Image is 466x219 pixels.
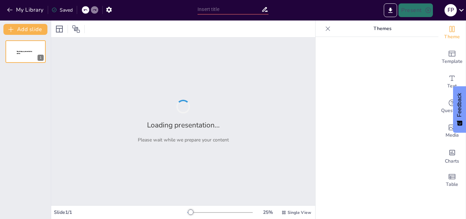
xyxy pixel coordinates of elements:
button: Cannot delete last slide [35,42,44,51]
span: Table [446,181,458,188]
div: Get real-time input from your audience [438,94,466,119]
div: 1 [5,40,46,63]
span: Feedback [456,93,463,117]
div: Add images, graphics, shapes or video [438,119,466,143]
div: 25 % [260,209,276,216]
span: Questions [441,107,463,114]
div: Add text boxes [438,70,466,94]
span: Single View [288,210,311,215]
div: Add a table [438,168,466,193]
span: Theme [444,33,460,41]
div: Saved [52,7,73,13]
p: Please wait while we prepare your content [138,137,229,143]
p: Themes [333,20,432,37]
button: Duplicate Slide [26,42,34,51]
div: Slide 1 / 1 [54,209,187,216]
input: Insert title [198,4,261,14]
div: Add ready made slides [438,45,466,70]
button: Export to PowerPoint [384,3,397,17]
span: Template [442,58,463,65]
h2: Loading presentation... [147,120,220,130]
button: Add slide [3,24,47,35]
div: Layout [54,24,65,35]
div: Add charts and graphs [438,143,466,168]
div: 1 [38,55,44,61]
button: F P [445,3,457,17]
button: My Library [5,4,46,15]
div: F P [445,4,457,16]
div: Change the overall theme [438,20,466,45]
span: Position [72,25,80,33]
span: Text [447,82,457,90]
span: Media [446,132,459,139]
span: Charts [445,158,459,165]
button: Present [398,3,433,17]
span: Sendsteps presentation editor [17,51,32,54]
button: Feedback - Show survey [453,86,466,133]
